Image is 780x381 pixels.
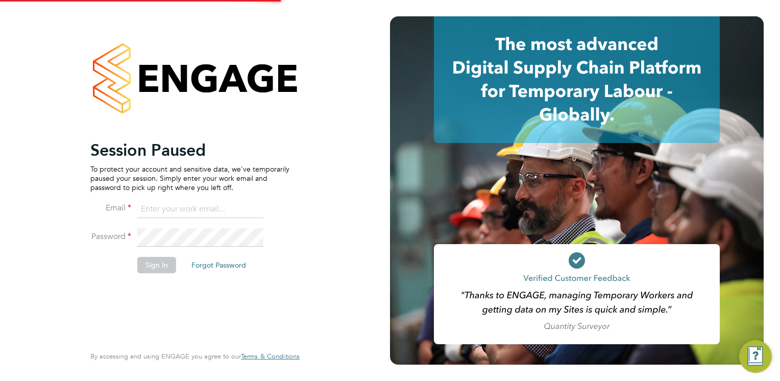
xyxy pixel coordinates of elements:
button: Sign In [137,257,176,273]
a: Terms & Conditions [241,352,300,361]
p: To protect your account and sensitive data, we've temporarily paused your session. Simply enter y... [90,164,289,193]
button: Engage Resource Center [739,340,772,373]
label: Email [90,203,131,213]
h2: Session Paused [90,140,289,160]
button: Forgot Password [183,257,254,273]
label: Password [90,231,131,242]
span: By accessing and using ENGAGE you agree to our [90,352,300,361]
input: Enter your work email... [137,200,263,219]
